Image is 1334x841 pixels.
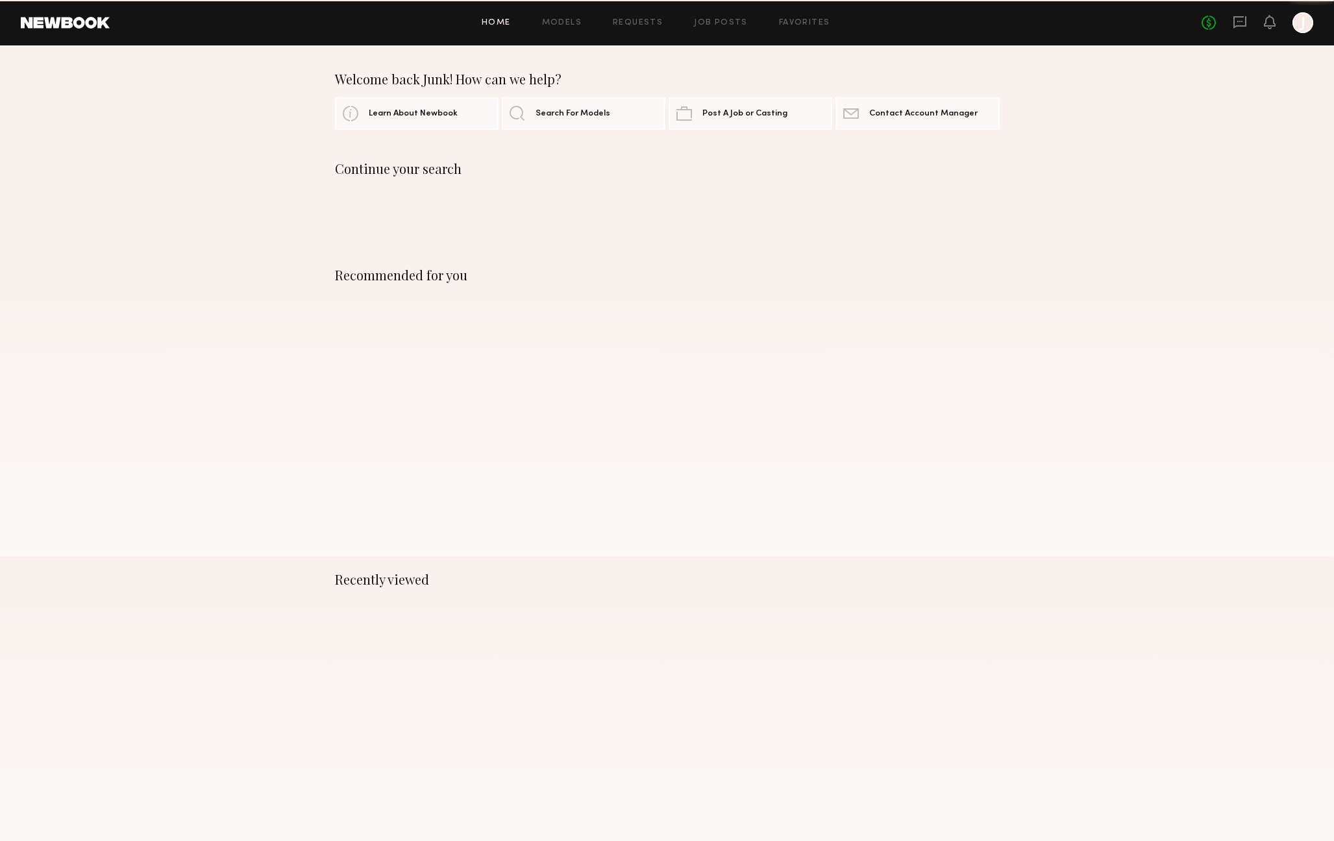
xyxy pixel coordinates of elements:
[482,19,511,27] a: Home
[542,19,582,27] a: Models
[779,19,830,27] a: Favorites
[694,19,748,27] a: Job Posts
[335,97,499,130] a: Learn About Newbook
[335,161,1000,177] div: Continue your search
[1292,12,1313,33] a: J
[536,110,610,118] span: Search For Models
[335,572,1000,587] div: Recently viewed
[502,97,665,130] a: Search For Models
[369,110,458,118] span: Learn About Newbook
[335,267,1000,283] div: Recommended for you
[702,110,787,118] span: Post A Job or Casting
[613,19,663,27] a: Requests
[835,97,999,130] a: Contact Account Manager
[869,110,978,118] span: Contact Account Manager
[335,71,1000,87] div: Welcome back Junk! How can we help?
[669,97,832,130] a: Post A Job or Casting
